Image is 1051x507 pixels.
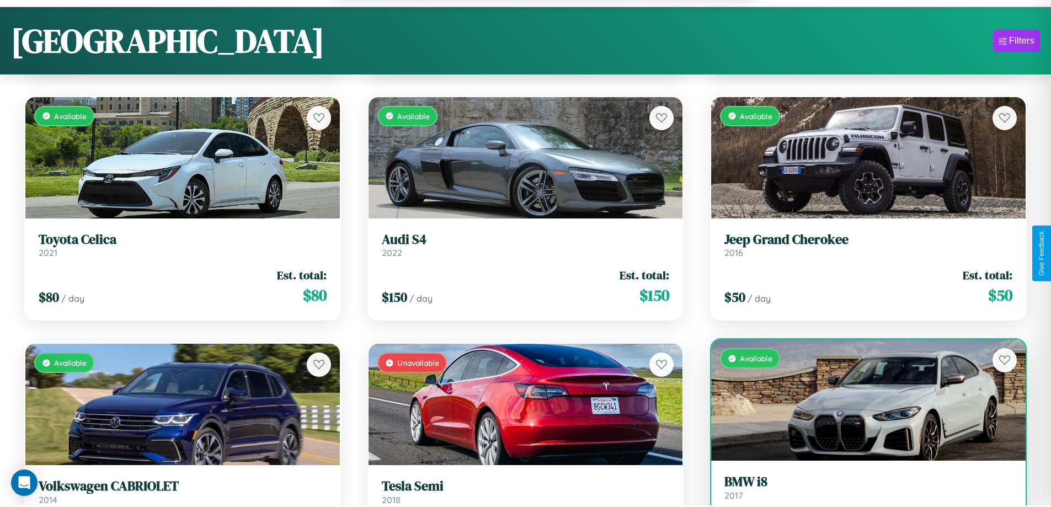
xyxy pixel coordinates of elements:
[724,288,745,306] span: $ 50
[39,478,327,505] a: Volkswagen CABRIOLET2014
[724,490,743,501] span: 2017
[963,267,1012,283] span: Est. total:
[61,293,84,304] span: / day
[993,30,1040,52] button: Filters
[724,474,1012,501] a: BMW i82017
[382,232,670,248] h3: Audi S4
[724,247,743,258] span: 2016
[382,494,401,505] span: 2018
[740,111,772,121] span: Available
[39,478,327,494] h3: Volkswagen CABRIOLET
[382,288,407,306] span: $ 150
[724,232,1012,259] a: Jeep Grand Cherokee2016
[39,232,327,248] h3: Toyota Celica
[397,358,439,367] span: Unavailable
[54,358,87,367] span: Available
[39,494,57,505] span: 2014
[277,267,327,283] span: Est. total:
[382,478,670,494] h3: Tesla Semi
[11,18,324,63] h1: [GEOGRAPHIC_DATA]
[39,247,57,258] span: 2021
[724,232,1012,248] h3: Jeep Grand Cherokee
[1038,231,1045,276] div: Give Feedback
[382,232,670,259] a: Audi S42022
[382,478,670,505] a: Tesla Semi2018
[39,232,327,259] a: Toyota Celica2021
[382,247,402,258] span: 2022
[988,284,1012,306] span: $ 50
[639,284,669,306] span: $ 150
[11,469,38,496] div: Open Intercom Messenger
[724,474,1012,490] h3: BMW i8
[303,284,327,306] span: $ 80
[620,267,669,283] span: Est. total:
[54,111,87,121] span: Available
[1009,35,1034,46] div: Filters
[39,288,59,306] span: $ 80
[748,293,771,304] span: / day
[740,354,772,363] span: Available
[409,293,433,304] span: / day
[397,111,430,121] span: Available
